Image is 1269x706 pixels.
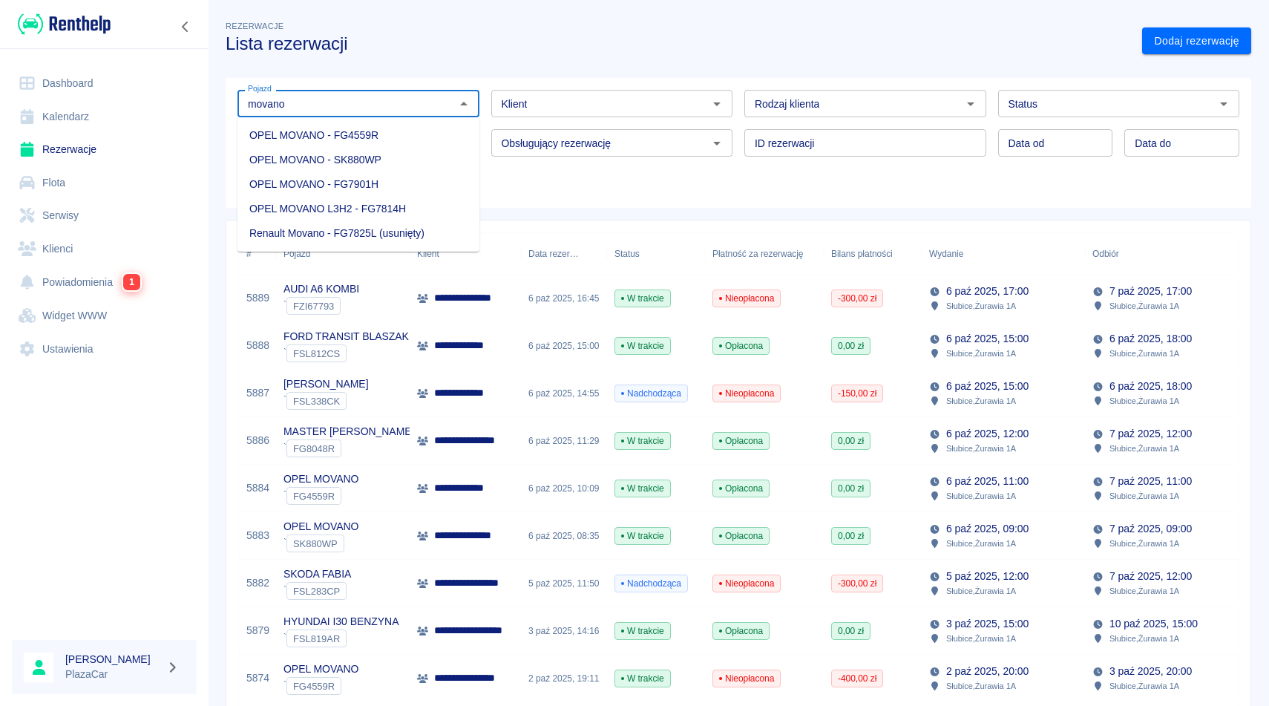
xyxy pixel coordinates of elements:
a: Ustawienia [12,333,197,366]
input: DD.MM.YYYY [998,129,1113,157]
label: Pojazd [248,83,272,94]
p: SKODA FABIA [283,566,351,582]
li: Renault Movano - FG7825L (usunięty) [237,221,479,246]
p: MASTER [PERSON_NAME] [283,424,414,439]
p: 6 paź 2025, 11:00 [946,474,1029,489]
a: 5884 [246,480,269,496]
div: ` [283,392,369,410]
p: 6 paź 2025, 18:00 [1109,379,1192,394]
div: ` [283,487,358,505]
span: 0,00 zł [832,624,870,638]
div: Status [607,233,705,275]
a: Dashboard [12,67,197,100]
span: 1 [123,274,140,291]
p: 6 paź 2025, 15:00 [946,331,1029,347]
button: Otwórz [1213,94,1234,114]
p: FORD TRANSIT BLASZAK [283,329,409,344]
div: 6 paź 2025, 08:35 [521,512,607,560]
p: 6 paź 2025, 09:00 [946,521,1029,537]
span: W trakcie [615,434,670,448]
div: Płatność za rezerwację [712,233,804,275]
div: 5 paź 2025, 11:50 [521,560,607,607]
p: Słubice , Żurawia 1A [1109,537,1179,550]
div: ` [283,630,399,647]
button: Sort [579,243,600,264]
div: Klient [417,233,439,275]
span: FG4559R [287,681,341,692]
span: FSL338CK [287,396,346,407]
a: Flota [12,166,197,200]
span: Nieopłacona [713,672,780,685]
p: Słubice , Żurawia 1A [946,299,1016,313]
a: Rezerwacje [12,133,197,166]
a: 5883 [246,528,269,543]
span: Nieopłacona [713,387,780,400]
input: DD.MM.YYYY [1124,129,1239,157]
div: ` [283,344,409,362]
span: Nadchodząca [615,577,687,590]
span: W trakcie [615,292,670,305]
button: Otwórz [706,94,727,114]
span: 0,00 zł [832,482,870,495]
span: Opłacona [713,482,769,495]
span: W trakcie [615,624,670,638]
span: -300,00 zł [832,292,882,305]
span: 0,00 zł [832,434,870,448]
div: Klient [410,233,521,275]
span: Nadchodząca [615,387,687,400]
p: 6 paź 2025, 15:00 [946,379,1029,394]
span: FSL812CS [287,348,346,359]
span: Opłacona [713,434,769,448]
span: W trakcie [615,339,670,353]
span: Opłacona [713,529,769,543]
div: # [239,233,276,275]
p: OPEL MOVANO [283,661,358,677]
p: 6 paź 2025, 18:00 [1109,331,1192,347]
div: ` [283,535,358,552]
div: Data rezerwacji [521,233,607,275]
span: Opłacona [713,339,769,353]
div: Bilans płatności [824,233,922,275]
span: -400,00 zł [832,672,882,685]
span: Nieopłacona [713,292,780,305]
span: 0,00 zł [832,529,870,543]
p: Słubice , Żurawia 1A [1109,299,1179,313]
button: Otwórz [960,94,981,114]
p: PlazaCar [65,667,160,682]
p: 5 paź 2025, 12:00 [946,569,1029,584]
div: Status [614,233,640,275]
a: Dodaj rezerwację [1142,27,1251,55]
span: FG4559R [287,491,341,502]
div: Odbiór [1092,233,1119,275]
a: 5888 [246,338,269,353]
a: Widget WWW [12,299,197,333]
p: Słubice , Żurawia 1A [1109,347,1179,360]
p: 10 paź 2025, 15:00 [1109,616,1198,632]
p: Słubice , Żurawia 1A [1109,442,1179,455]
span: -300,00 zł [832,577,882,590]
p: 7 paź 2025, 12:00 [1109,569,1192,584]
h6: [PERSON_NAME] [65,652,160,667]
p: 7 paź 2025, 09:00 [1109,521,1192,537]
a: Klienci [12,232,197,266]
li: OPEL MOVANO - SK880WP [237,148,479,172]
div: Płatność za rezerwację [705,233,824,275]
span: W trakcie [615,529,670,543]
p: 2 paź 2025, 20:00 [946,664,1029,679]
span: FSL819AR [287,633,346,644]
span: Rezerwacje [226,22,283,30]
div: Data rezerwacji [528,233,579,275]
a: 5887 [246,385,269,401]
div: Wydanie [922,233,1085,275]
span: -150,00 zł [832,387,882,400]
p: AUDI A6 KOMBI [283,281,359,297]
span: W trakcie [615,482,670,495]
div: Pojazd [283,233,310,275]
span: Nieopłacona [713,577,780,590]
span: 0,00 zł [832,339,870,353]
button: Zwiń nawigację [174,17,197,36]
p: Słubice , Żurawia 1A [946,347,1016,360]
p: 7 paź 2025, 11:00 [1109,474,1192,489]
a: Powiadomienia1 [12,265,197,299]
div: Odbiór [1085,233,1248,275]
